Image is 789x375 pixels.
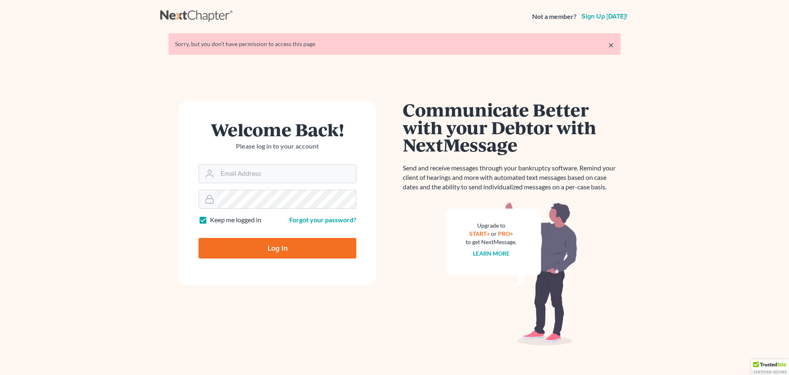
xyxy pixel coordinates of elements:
div: Upgrade to [466,221,517,230]
span: or [491,230,497,237]
strong: Not a member? [532,12,577,21]
input: Email Address [217,165,356,183]
input: Log In [198,238,356,259]
div: Sorry, but you don't have permission to access this page [175,40,614,48]
a: Forgot your password? [289,216,356,224]
label: Keep me logged in [210,215,261,225]
a: PRO+ [498,230,513,237]
a: START+ [469,230,490,237]
a: × [608,40,614,50]
p: Send and receive messages through your bankruptcy software. Remind your client of hearings and mo... [403,163,621,192]
a: Sign up [DATE]! [580,13,629,20]
a: Learn more [473,250,510,257]
div: TrustedSite Certified [751,359,789,375]
p: Please log in to your account [198,142,356,151]
div: to get NextMessage. [466,238,517,246]
h1: Communicate Better with your Debtor with NextMessage [403,101,621,154]
h1: Welcome Back! [198,121,356,138]
img: nextmessage_bg-59042aed3d76b12b5cd301f8e5b87938c9018125f34e5fa2b7a6b67550977c72.svg [446,202,577,346]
